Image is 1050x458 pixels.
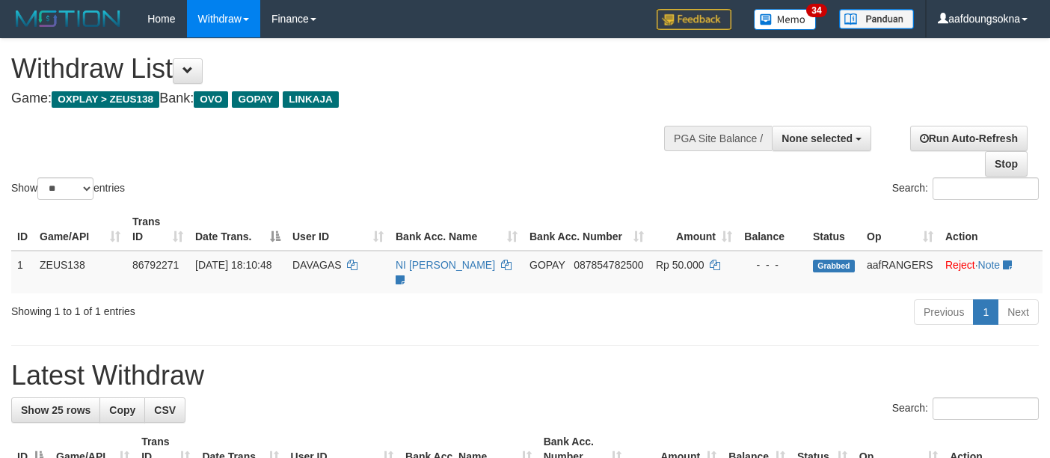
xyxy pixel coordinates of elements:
td: · [939,251,1043,293]
span: LINKAJA [283,91,339,108]
th: ID [11,208,34,251]
td: 1 [11,251,34,293]
span: 86792271 [132,259,179,271]
div: Showing 1 to 1 of 1 entries [11,298,426,319]
span: Copy 087854782500 to clipboard [574,259,643,271]
label: Search: [892,177,1039,200]
th: Bank Acc. Name: activate to sort column ascending [390,208,524,251]
th: Date Trans.: activate to sort column descending [189,208,286,251]
span: None selected [782,132,853,144]
img: MOTION_logo.png [11,7,125,30]
span: Rp 50.000 [656,259,704,271]
img: panduan.png [839,9,914,29]
img: Feedback.jpg [657,9,731,30]
a: Reject [945,259,975,271]
span: [DATE] 18:10:48 [195,259,271,271]
a: Previous [914,299,974,325]
a: Run Auto-Refresh [910,126,1028,151]
th: Op: activate to sort column ascending [861,208,939,251]
th: Balance [738,208,807,251]
a: Copy [99,397,145,423]
span: CSV [154,404,176,416]
span: DAVAGAS [292,259,342,271]
span: Grabbed [813,260,855,272]
th: Action [939,208,1043,251]
th: Bank Acc. Number: activate to sort column ascending [524,208,650,251]
div: PGA Site Balance / [664,126,772,151]
a: CSV [144,397,185,423]
td: ZEUS138 [34,251,126,293]
span: OVO [194,91,228,108]
a: Show 25 rows [11,397,100,423]
span: Copy [109,404,135,416]
a: 1 [973,299,998,325]
select: Showentries [37,177,93,200]
span: GOPAY [529,259,565,271]
th: Status [807,208,861,251]
span: OXPLAY > ZEUS138 [52,91,159,108]
span: 34 [806,4,826,17]
th: Trans ID: activate to sort column ascending [126,208,189,251]
th: Amount: activate to sort column ascending [650,208,738,251]
span: Show 25 rows [21,404,90,416]
h1: Withdraw List [11,54,685,84]
h1: Latest Withdraw [11,361,1039,391]
label: Show entries [11,177,125,200]
a: Next [998,299,1039,325]
a: Stop [985,151,1028,177]
div: - - - [744,257,801,272]
a: Note [978,259,1001,271]
input: Search: [933,397,1039,420]
th: Game/API: activate to sort column ascending [34,208,126,251]
h4: Game: Bank: [11,91,685,106]
button: None selected [772,126,871,151]
input: Search: [933,177,1039,200]
td: aafRANGERS [861,251,939,293]
th: User ID: activate to sort column ascending [286,208,390,251]
a: NI [PERSON_NAME] [396,259,495,271]
label: Search: [892,397,1039,420]
span: GOPAY [232,91,279,108]
img: Button%20Memo.svg [754,9,817,30]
